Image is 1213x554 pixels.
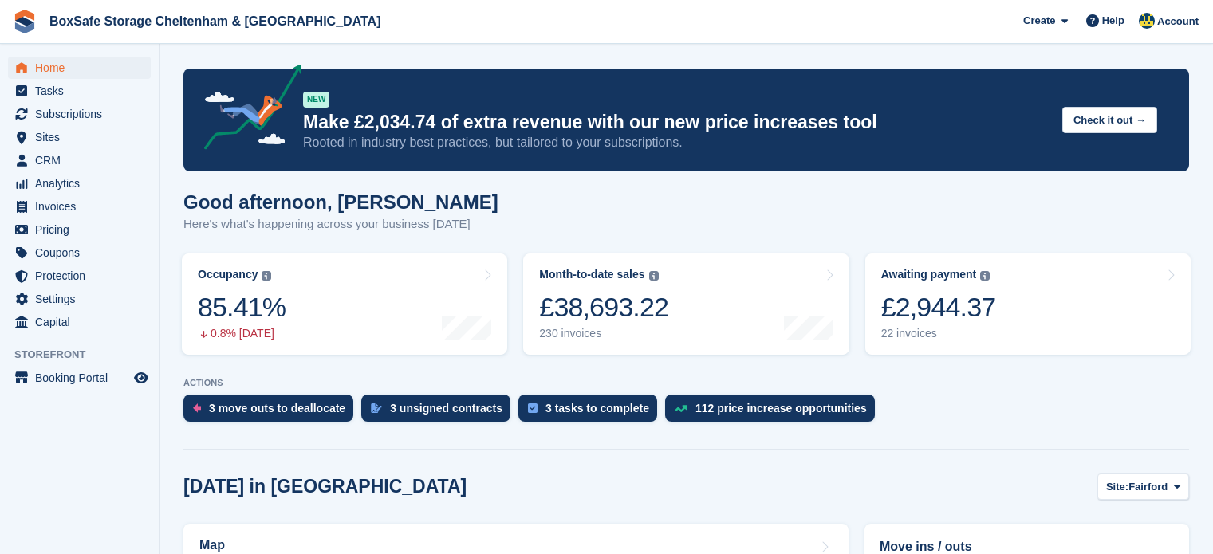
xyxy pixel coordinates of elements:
[183,395,361,430] a: 3 move outs to deallocate
[528,403,538,413] img: task-75834270c22a3079a89374b754ae025e5fb1db73e45f91037f5363f120a921f8.svg
[183,191,498,213] h1: Good afternoon, [PERSON_NAME]
[193,403,201,413] img: move_outs_to_deallocate_icon-f764333ba52eb49d3ac5e1228854f67142a1ed5810a6f6cc68b1a99e826820c5.svg
[35,218,131,241] span: Pricing
[132,368,151,387] a: Preview store
[8,265,151,287] a: menu
[523,253,849,355] a: Month-to-date sales £38,693.22 230 invoices
[209,402,345,415] div: 3 move outs to deallocate
[8,103,151,125] a: menu
[665,395,883,430] a: 112 price increase opportunities
[1062,107,1157,133] button: Check it out →
[35,103,131,125] span: Subscriptions
[303,134,1050,151] p: Rooted in industry best practices, but tailored to your subscriptions.
[1106,479,1128,495] span: Site:
[35,265,131,287] span: Protection
[14,347,159,363] span: Storefront
[545,402,649,415] div: 3 tasks to complete
[35,172,131,194] span: Analytics
[1023,13,1055,29] span: Create
[35,57,131,79] span: Home
[881,327,996,340] div: 22 invoices
[183,378,1189,388] p: ACTIONS
[649,271,659,281] img: icon-info-grey-7440780725fd019a000dd9b08b2336e03edf1995a4989e88bcd33f0948082b44.svg
[8,126,151,148] a: menu
[199,538,225,552] h2: Map
[695,402,867,415] div: 112 price increase opportunities
[8,288,151,310] a: menu
[35,367,131,389] span: Booking Portal
[518,395,665,430] a: 3 tasks to complete
[182,253,507,355] a: Occupancy 85.41% 0.8% [DATE]
[1157,14,1199,29] span: Account
[8,367,151,389] a: menu
[35,288,131,310] span: Settings
[371,403,382,413] img: contract_signature_icon-13c848040528278c33f63329250d36e43548de30e8caae1d1a13099fd9432cc5.svg
[390,402,502,415] div: 3 unsigned contracts
[35,242,131,264] span: Coupons
[361,395,518,430] a: 3 unsigned contracts
[35,126,131,148] span: Sites
[539,268,644,281] div: Month-to-date sales
[8,57,151,79] a: menu
[198,291,286,324] div: 85.41%
[539,327,668,340] div: 230 invoices
[8,311,151,333] a: menu
[35,195,131,218] span: Invoices
[8,80,151,102] a: menu
[1128,479,1168,495] span: Fairford
[675,405,687,412] img: price_increase_opportunities-93ffe204e8149a01c8c9dc8f82e8f89637d9d84a8eef4429ea346261dce0b2c0.svg
[1102,13,1124,29] span: Help
[8,172,151,194] a: menu
[1139,13,1155,29] img: Kim Virabi
[980,271,990,281] img: icon-info-grey-7440780725fd019a000dd9b08b2336e03edf1995a4989e88bcd33f0948082b44.svg
[191,65,302,155] img: price-adjustments-announcement-icon-8257ccfd72463d97f412b2fc003d46551f7dbcb40ab6d574587a9cd5c0d94...
[303,111,1050,134] p: Make £2,034.74 of extra revenue with our new price increases tool
[881,268,977,281] div: Awaiting payment
[8,195,151,218] a: menu
[183,215,498,234] p: Here's what's happening across your business [DATE]
[35,149,131,171] span: CRM
[198,327,286,340] div: 0.8% [DATE]
[183,476,467,497] h2: [DATE] in [GEOGRAPHIC_DATA]
[35,80,131,102] span: Tasks
[8,218,151,241] a: menu
[303,92,329,108] div: NEW
[198,268,258,281] div: Occupancy
[539,291,668,324] div: £38,693.22
[1097,473,1189,500] button: Site: Fairford
[13,10,37,33] img: stora-icon-8386f47178a22dfd0bd8f6a31ec36ba5ce8667c1dd55bd0f319d3a0aa187defe.svg
[43,8,387,34] a: BoxSafe Storage Cheltenham & [GEOGRAPHIC_DATA]
[8,242,151,264] a: menu
[881,291,996,324] div: £2,944.37
[8,149,151,171] a: menu
[865,253,1191,355] a: Awaiting payment £2,944.37 22 invoices
[35,311,131,333] span: Capital
[262,271,271,281] img: icon-info-grey-7440780725fd019a000dd9b08b2336e03edf1995a4989e88bcd33f0948082b44.svg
